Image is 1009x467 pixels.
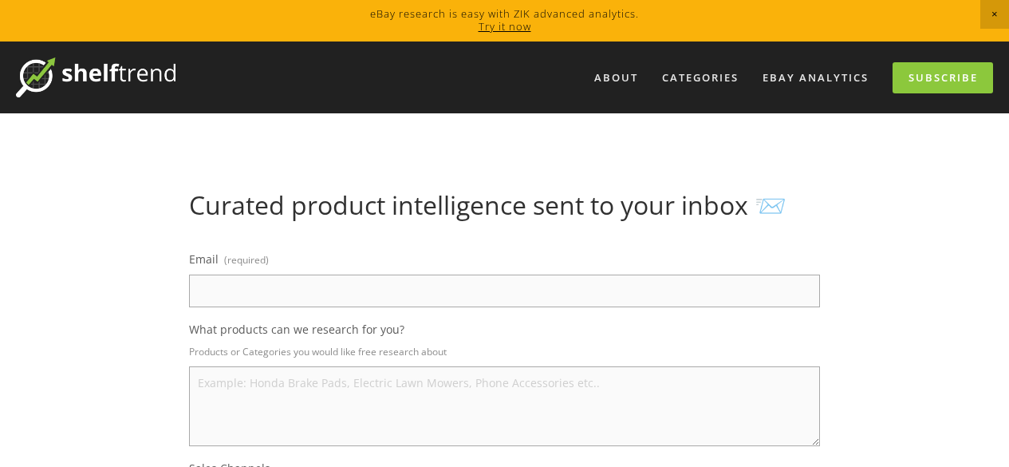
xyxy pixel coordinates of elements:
a: eBay Analytics [752,65,879,91]
img: ShelfTrend [16,57,175,97]
h1: Curated product intelligence sent to your inbox 📨 [189,190,820,220]
span: What products can we research for you? [189,322,404,337]
a: About [584,65,648,91]
span: (required) [224,248,269,271]
a: Subscribe [893,62,993,93]
div: Categories [652,65,749,91]
a: Try it now [479,19,531,34]
span: Email [189,251,219,267]
p: Products or Categories you would like free research about [189,340,820,363]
